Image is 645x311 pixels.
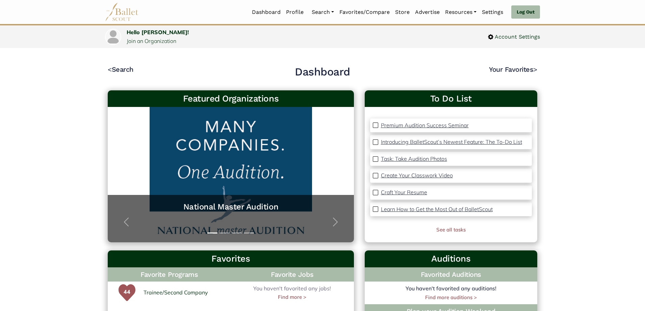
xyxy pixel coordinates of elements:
a: National Master Audition [114,202,347,212]
a: Trainee/Second Company [144,288,208,297]
button: Slide 4 [244,229,254,237]
a: Advertise [412,5,442,19]
a: Find more > [278,293,306,301]
a: Find more auditions > [425,294,477,301]
code: < [108,65,112,73]
a: Premium Audition Success Seminar [381,121,469,130]
a: Create Your Classwork Video [381,171,453,180]
a: Your Favorites> [489,65,537,73]
h2: Dashboard [295,65,350,79]
p: Create Your Classwork Video [381,172,453,179]
a: Hello [PERSON_NAME]! [127,29,189,36]
a: Store [392,5,412,19]
h3: Favorites [113,253,349,265]
h4: Favorited Auditions [370,270,532,279]
a: Search [309,5,337,19]
h3: Auditions [370,253,532,265]
a: <Search [108,65,133,73]
a: Join an Organization [127,38,176,44]
button: Slide 3 [232,229,242,237]
a: Dashboard [249,5,283,19]
p: Task: Take Audition Photos [381,155,447,162]
p: Craft Your Resume [381,189,427,196]
h4: Favorite Programs [108,267,231,282]
p: Learn How to Get the Most Out of BalletScout [381,206,493,213]
a: Task: Take Audition Photos [381,155,447,163]
a: Profile [283,5,306,19]
button: Slide 2 [220,229,230,237]
h4: Favorite Jobs [231,267,354,282]
a: Settings [479,5,506,19]
a: Favorites/Compare [337,5,392,19]
a: Log Out [511,5,540,19]
img: heart-green.svg [119,284,135,301]
a: To Do List [370,93,532,105]
h3: Featured Organizations [113,93,349,105]
a: Resources [442,5,479,19]
a: See all tasks [436,226,466,233]
a: Introducing BalletScout’s Newest Feature: The To-Do List [381,138,522,147]
p: Premium Audition Success Seminar [381,122,469,129]
p: Introducing BalletScout’s Newest Feature: The To-Do List [381,138,522,145]
p: 44 [119,288,135,305]
code: > [533,65,537,73]
p: You haven't favorited any auditions! [365,284,537,293]
a: Learn How to Get the Most Out of BalletScout [381,205,493,214]
div: You haven't favorited any jobs! [231,284,354,301]
span: Account Settings [493,32,540,41]
a: Craft Your Resume [381,188,427,197]
img: profile picture [106,29,121,44]
button: Slide 1 [207,229,217,237]
a: Account Settings [488,32,540,41]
